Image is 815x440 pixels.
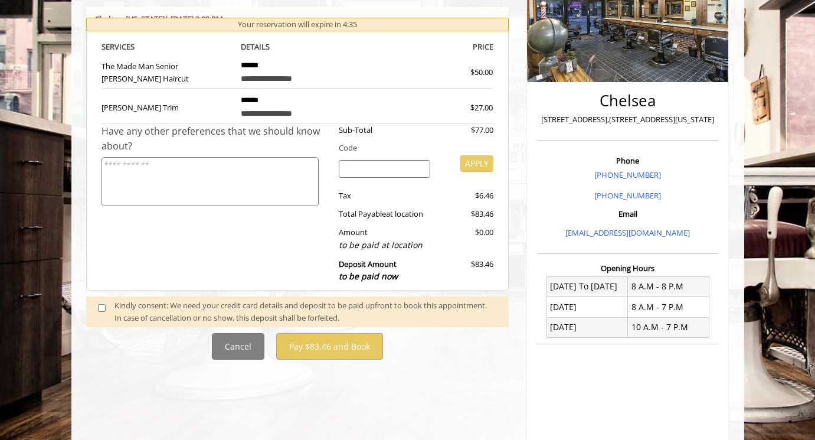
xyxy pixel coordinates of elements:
[95,14,223,24] b: Chelsea | [DATE] 3:00 PM
[122,14,165,24] span: , [US_STATE]
[439,258,493,283] div: $83.46
[86,18,509,31] div: Your reservation will expire in 4:35
[439,190,493,202] div: $6.46
[594,190,661,201] a: [PHONE_NUMBER]
[339,259,398,282] b: Deposit Amount
[439,208,493,220] div: $83.46
[330,226,439,252] div: Amount
[439,124,493,136] div: $77.00
[460,155,493,172] button: APPLY
[330,124,439,136] div: Sub-Total
[540,157,715,165] h3: Phone
[628,297,709,317] td: 8 A.M - 7 P.M
[212,333,264,360] button: Cancel
[428,66,493,79] div: $50.00
[232,40,363,54] th: DETAILS
[330,142,493,154] div: Code
[276,333,383,360] button: Pay $83.46 and Book
[439,226,493,252] div: $0.00
[628,276,709,296] td: 8 A.M - 8 P.M
[114,299,497,324] div: Kindly consent: We need your credit card details and deposit to be paid upfront to book this appo...
[546,317,628,337] td: [DATE]
[594,170,661,180] a: [PHONE_NUMBER]
[339,270,398,282] span: to be paid now
[130,41,135,52] span: S
[540,113,715,126] p: [STREET_ADDRESS],[STREET_ADDRESS][US_STATE]
[540,92,715,109] h2: Chelsea
[102,40,233,54] th: SERVICE
[565,227,690,238] a: [EMAIL_ADDRESS][DOMAIN_NAME]
[628,317,709,337] td: 10 A.M - 7 P.M
[540,210,715,218] h3: Email
[546,276,628,296] td: [DATE] To [DATE]
[339,239,430,252] div: to be paid at location
[102,54,233,89] td: The Made Man Senior [PERSON_NAME] Haircut
[546,297,628,317] td: [DATE]
[330,190,439,202] div: Tax
[102,124,330,154] div: Have any other preferences that we should know about?
[363,40,494,54] th: PRICE
[102,89,233,123] td: [PERSON_NAME] Trim
[330,208,439,220] div: Total Payable
[386,208,423,219] span: at location
[537,264,718,272] h3: Opening Hours
[428,102,493,114] div: $27.00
